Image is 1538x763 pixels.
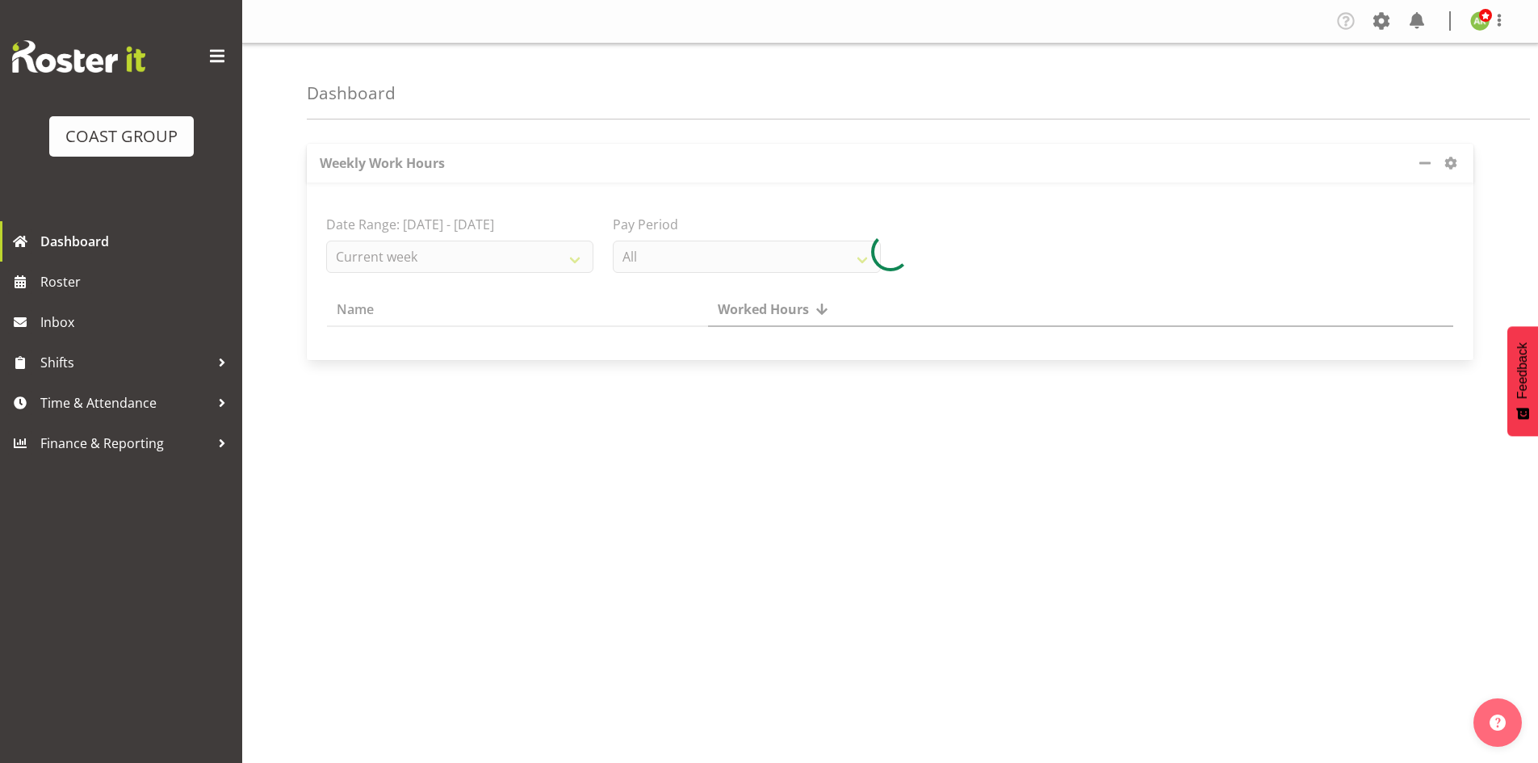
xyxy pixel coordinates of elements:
div: COAST GROUP [65,124,178,149]
span: Dashboard [40,229,234,254]
span: Feedback [1515,342,1530,399]
span: Shifts [40,350,210,375]
img: help-xxl-2.png [1490,715,1506,731]
span: Time & Attendance [40,391,210,415]
h4: Dashboard [307,84,396,103]
span: Inbox [40,310,234,334]
img: Rosterit website logo [12,40,145,73]
button: Feedback - Show survey [1507,326,1538,436]
span: Finance & Reporting [40,431,210,455]
span: Roster [40,270,234,294]
img: angela-kerrigan9606.jpg [1470,11,1490,31]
